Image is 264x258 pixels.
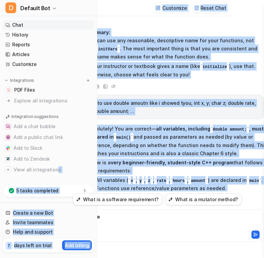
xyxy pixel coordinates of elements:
button: What is a mutator method? [165,193,242,205]
button: Integrations [3,77,36,84]
code: y [137,179,144,183]
code: rate [154,179,169,183]
code: main() [114,135,133,140]
img: Add a chat bubble [6,124,10,128]
button: Add billing [62,240,92,250]
img: menu_add.svg [86,78,90,83]
span: Default Bot [20,3,50,13]
button: What is a software requirement? [73,193,162,205]
code: x [128,179,136,183]
p: If your instructor or textbook gives a name (like ), use that. Otherwise, choose what feels clear... [86,62,264,79]
img: Add to Slack [6,146,10,150]
a: Chat [3,20,94,30]
p: You can use any reasonable, descriptive name for your functions, not just . The most important th... [86,28,264,61]
img: Add a public chat link [6,135,10,139]
code: double amount; [210,127,249,132]
a: Invite teammates [3,218,94,227]
button: Reset Chat [192,3,229,13]
button: Add to ZendeskAdd to Zendesk [3,154,94,164]
span: D [5,2,16,13]
code: hours [170,179,187,183]
button: Add a chat bubbleAdd a chat bubble [3,121,94,132]
a: PDF FilesPDF Files [3,85,94,95]
img: expand menu [4,78,9,83]
p: Integration suggestions [11,114,58,120]
code: amount [188,179,208,183]
span: PDF Files [14,87,35,93]
img: customize [156,5,160,10]
button: Add a public chat linkAdd a public chat link [3,132,94,143]
button: Customize [154,3,189,13]
a: Explore all integrations [3,96,94,105]
strong: very beginner-friendly, student-style C++ program [111,160,233,165]
img: reset [194,5,199,10]
a: History [3,30,94,40]
p: days left on trial [14,242,52,249]
button: View all integrationsView all integrations [3,164,94,175]
a: Reports [3,40,94,49]
button: Add to SlackAdd to Slack [3,143,94,154]
strong: Summary: [86,29,110,35]
span: Explore all integrations [14,95,91,106]
a: Customize [3,60,94,69]
img: explore all integrations [5,97,12,104]
a: Create a new Bot [3,208,94,218]
p: 7 [7,243,10,249]
code: initialize [200,65,229,69]
p: Integrations [10,78,34,83]
p: Add billing [65,242,89,249]
p: Customize [162,4,187,11]
img: View all integrations [6,168,10,172]
p: it needs to use double amoutn like i showed tyou, int x, y; char z; double rate, hours; double am... [77,99,260,115]
code: main [247,179,261,183]
code: initVars [96,47,120,52]
img: Add to Zendesk [6,157,10,161]
p: 5 tasks completed [16,187,58,194]
img: PDF Files [7,88,11,92]
code: z [146,179,153,183]
a: Help and support [3,227,94,237]
a: Articles [3,50,94,59]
